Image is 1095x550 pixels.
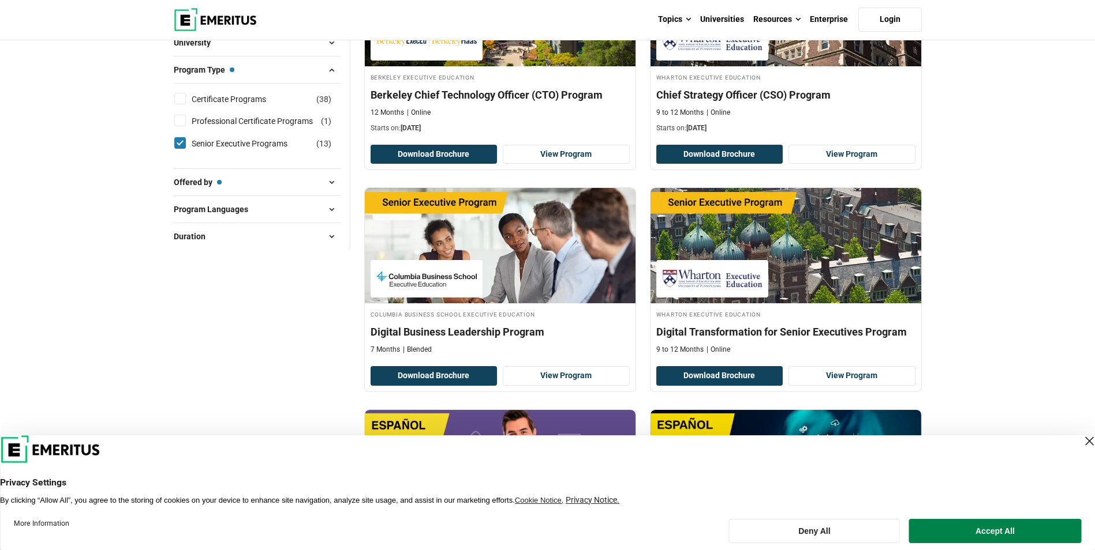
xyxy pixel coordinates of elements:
[192,137,311,150] a: Senior Executive Programs
[401,124,421,132] span: [DATE]
[316,93,331,106] span: ( )
[376,29,477,55] img: Berkeley Executive Education
[371,309,630,319] h4: Columbia Business School Executive Education
[174,63,234,76] span: Program Type
[174,36,220,49] span: University
[858,7,922,32] a: Login
[651,410,921,525] img: Specialization in AI for Digital Business | Online AI and Machine Learning Course
[174,201,341,218] button: Program Languages
[662,266,763,292] img: Wharton Executive Education
[656,72,915,82] h4: Wharton Executive Education
[656,145,783,164] button: Download Brochure
[656,88,915,102] h4: Chief Strategy Officer (CSO) Program
[319,95,328,104] span: 38
[174,203,257,216] span: Program Languages
[371,123,630,133] p: Starts on:
[174,176,222,189] span: Offered by
[192,93,289,106] a: Certificate Programs
[407,108,431,118] p: Online
[371,325,630,339] h4: Digital Business Leadership Program
[174,61,341,78] button: Program Type
[503,145,630,164] a: View Program
[321,115,331,127] span: ( )
[316,137,331,150] span: ( )
[174,34,341,51] button: University
[174,174,341,191] button: Offered by
[192,115,336,127] a: Professional Certificate Programs
[788,145,915,164] a: View Program
[788,366,915,386] a: View Program
[376,266,477,292] img: Columbia Business School Executive Education
[371,366,498,386] button: Download Brochure
[686,124,707,132] span: [DATE]
[174,228,341,245] button: Duration
[371,345,400,355] p: 7 Months
[656,325,915,339] h4: Digital Transformation for Senior Executives Program
[371,72,630,82] h4: Berkeley Executive Education
[707,108,730,118] p: Online
[403,345,432,355] p: Blended
[371,145,498,164] button: Download Brochure
[656,345,704,355] p: 9 to 12 Months
[174,230,215,243] span: Duration
[651,188,921,303] img: Digital Transformation for Senior Executives Program | Online Digital Transformation Course
[324,116,328,126] span: 1
[656,108,704,118] p: 9 to 12 Months
[371,108,404,118] p: 12 Months
[651,188,921,360] a: Digital Transformation Course by Wharton Executive Education - Wharton Executive Education Wharto...
[707,345,730,355] p: Online
[656,123,915,133] p: Starts on:
[662,29,763,55] img: Wharton Executive Education
[365,188,636,303] img: Digital Business Leadership Program | Online Digital Transformation Course
[365,188,636,360] a: Digital Transformation Course by Columbia Business School Executive Education - Columbia Business...
[503,366,630,386] a: View Program
[371,88,630,102] h4: Berkeley Chief Technology Officer (CTO) Program
[656,366,783,386] button: Download Brochure
[365,410,636,525] img: Specialization in Innovation and Business Transformation | Online Digital Transformation Course
[319,139,328,148] span: 13
[656,309,915,319] h4: Wharton Executive Education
